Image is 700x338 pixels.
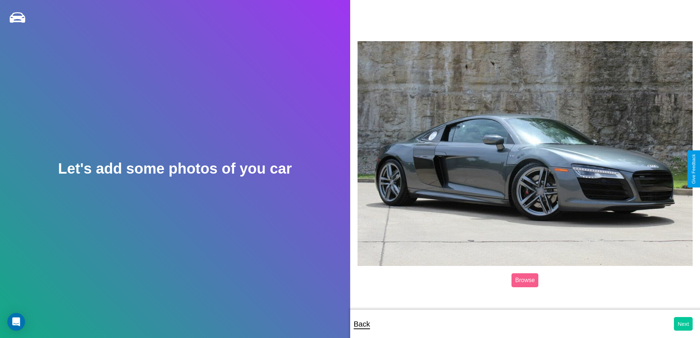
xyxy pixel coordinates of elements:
label: Browse [511,273,538,287]
div: Open Intercom Messenger [7,313,25,331]
button: Next [674,317,693,331]
p: Back [354,317,370,331]
img: posted [358,41,693,266]
div: Give Feedback [691,154,696,184]
h2: Let's add some photos of you car [58,160,292,177]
